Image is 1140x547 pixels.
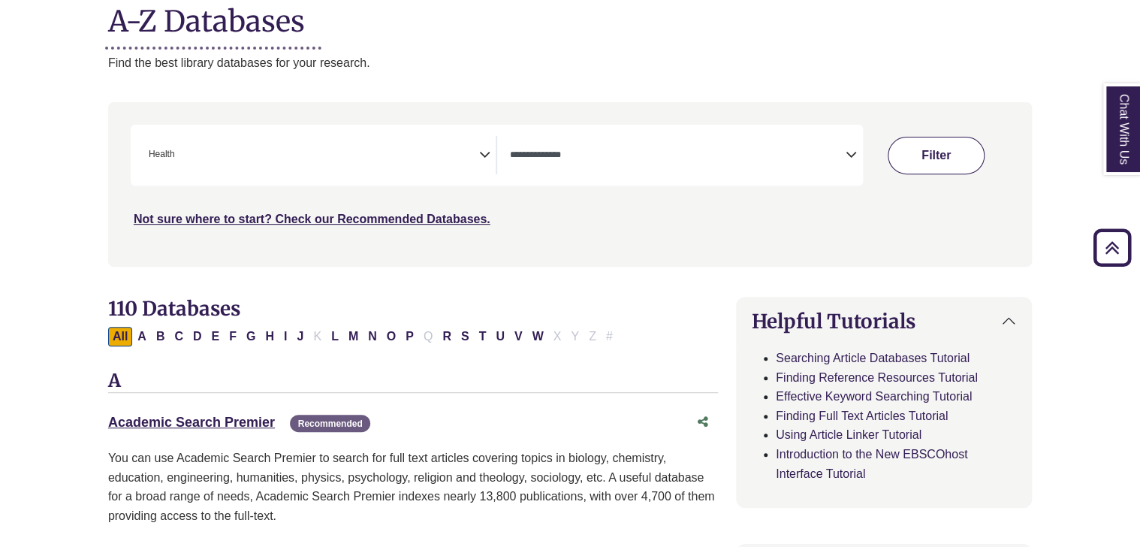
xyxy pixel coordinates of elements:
[108,53,1032,73] p: Find the best library databases for your research.
[108,415,275,430] a: Academic Search Premier
[207,327,225,346] button: Filter Results E
[108,370,718,393] h3: A
[776,448,967,480] a: Introduction to the New EBSCOhost Interface Tutorial
[108,102,1032,266] nav: Search filters
[776,371,978,384] a: Finding Reference Resources Tutorial
[170,327,188,346] button: Filter Results C
[510,327,527,346] button: Filter Results V
[1088,237,1136,258] a: Back to Top
[108,327,132,346] button: All
[188,327,207,346] button: Filter Results D
[225,327,241,346] button: Filter Results F
[279,327,291,346] button: Filter Results I
[242,327,260,346] button: Filter Results G
[292,327,308,346] button: Filter Results J
[438,327,456,346] button: Filter Results R
[776,409,948,422] a: Finding Full Text Articles Tutorial
[401,327,418,346] button: Filter Results P
[327,327,343,346] button: Filter Results L
[776,428,921,441] a: Using Article Linker Tutorial
[776,352,970,364] a: Searching Article Databases Tutorial
[152,327,170,346] button: Filter Results B
[888,137,984,174] button: Submit for Search Results
[344,327,363,346] button: Filter Results M
[363,327,382,346] button: Filter Results N
[149,147,175,162] span: Health
[509,150,846,162] textarea: Search
[134,213,490,225] a: Not sure where to start? Check our Recommended Databases.
[457,327,474,346] button: Filter Results S
[382,327,400,346] button: Filter Results O
[108,449,718,525] p: You can use Academic Search Premier to search for full text articles covering topics in biology, ...
[108,296,240,321] span: 110 Databases
[688,408,718,437] button: Share this database
[737,298,1031,345] button: Helpful Tutorials
[776,390,972,403] a: Effective Keyword Searching Tutorial
[261,327,279,346] button: Filter Results H
[133,327,151,346] button: Filter Results A
[528,327,548,346] button: Filter Results W
[491,327,509,346] button: Filter Results U
[143,147,175,162] li: Health
[290,415,369,432] span: Recommended
[178,150,185,162] textarea: Search
[475,327,491,346] button: Filter Results T
[108,329,619,342] div: Alpha-list to filter by first letter of database name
